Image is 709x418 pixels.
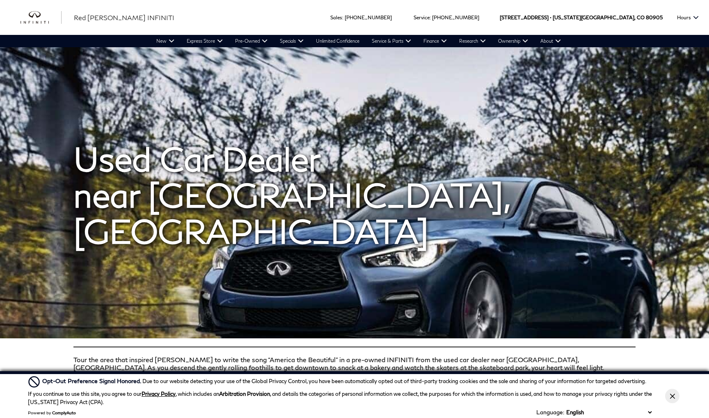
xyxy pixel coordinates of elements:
a: Ownership [492,35,534,47]
a: Express Store [181,35,229,47]
div: Due to our website detecting your use of the Global Privacy Control, you have been automatically ... [42,377,646,386]
a: infiniti [21,11,62,24]
a: [STREET_ADDRESS] • [US_STATE][GEOGRAPHIC_DATA], CO 80905 [500,14,663,21]
a: New [150,35,181,47]
span: Red [PERSON_NAME] INFINITI [74,14,174,21]
a: About [534,35,567,47]
strong: Arbitration Provision [219,390,270,397]
a: Specials [274,35,310,47]
a: [PHONE_NUMBER] [345,14,392,21]
select: Language Select [564,408,654,416]
button: Close Button [665,389,679,403]
span: Opt-Out Preference Signal Honored . [42,377,142,384]
a: Unlimited Confidence [310,35,366,47]
a: Research [453,35,492,47]
p: If you continue to use this site, you agree to our , which includes an , and details the categori... [28,390,652,405]
span: : [342,14,343,21]
a: ComplyAuto [52,410,76,415]
div: Language: [536,409,564,415]
a: [PHONE_NUMBER] [432,14,479,21]
img: INFINITI [21,11,62,24]
h1: Used Car Dealer near [GEOGRAPHIC_DATA], [GEOGRAPHIC_DATA] [73,140,636,249]
span: Sales [330,14,342,21]
p: Tour the area that inspired [PERSON_NAME] to write the song “America the Beautiful” in a pre-owne... [73,356,636,371]
a: Finance [417,35,453,47]
a: Red [PERSON_NAME] INFINITI [74,13,174,23]
div: Powered by [28,410,76,415]
span: Service [414,14,430,21]
a: Pre-Owned [229,35,274,47]
a: Privacy Policy [142,390,176,397]
nav: Main Navigation [150,35,567,47]
a: Service & Parts [366,35,417,47]
span: : [430,14,431,21]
